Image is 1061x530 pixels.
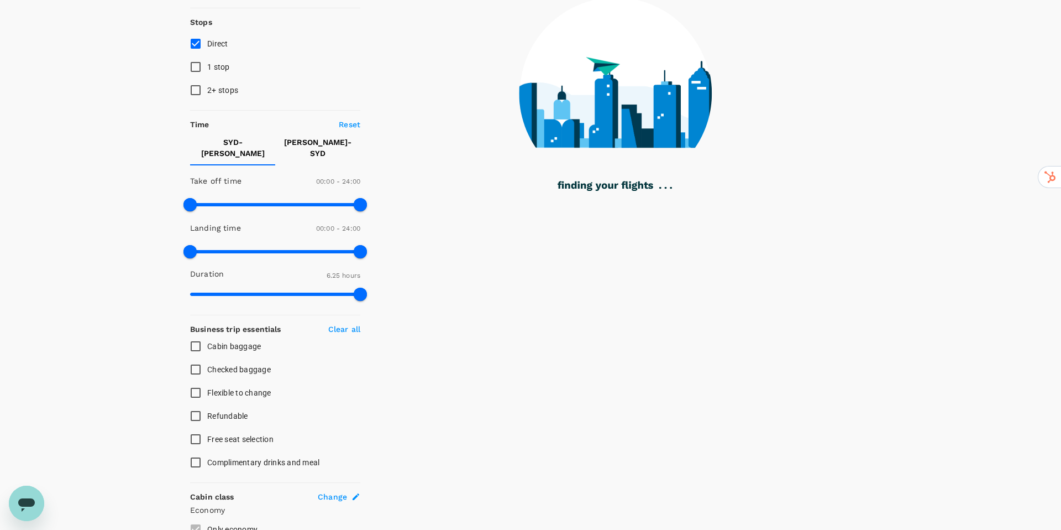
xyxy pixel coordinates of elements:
[190,492,234,501] strong: Cabin class
[339,119,360,130] p: Reset
[207,86,238,95] span: 2+ stops
[665,187,667,189] g: .
[190,175,241,186] p: Take off time
[284,137,351,159] p: [PERSON_NAME] - SYD
[659,187,661,189] g: .
[558,181,653,191] g: finding your flights
[207,412,248,420] span: Refundable
[190,222,241,233] p: Landing time
[190,18,212,27] strong: Stops
[207,63,230,71] span: 1 stop
[207,458,319,467] span: Complimentary drinks and meal
[318,491,347,502] span: Change
[207,365,271,374] span: Checked baggage
[190,325,281,334] strong: Business trip essentials
[328,324,360,335] p: Clear all
[327,272,361,279] span: 6.25 hours
[316,225,360,232] span: 00:00 - 24:00
[9,486,44,521] iframe: Button to launch messaging window
[670,187,672,189] g: .
[316,178,360,185] span: 00:00 - 24:00
[207,39,228,48] span: Direct
[207,435,274,444] span: Free seat selection
[190,119,209,130] p: Time
[207,388,271,397] span: Flexible to change
[190,505,360,516] p: Economy
[199,137,266,159] p: SYD - [PERSON_NAME]
[190,268,224,279] p: Duration
[207,342,261,351] span: Cabin baggage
